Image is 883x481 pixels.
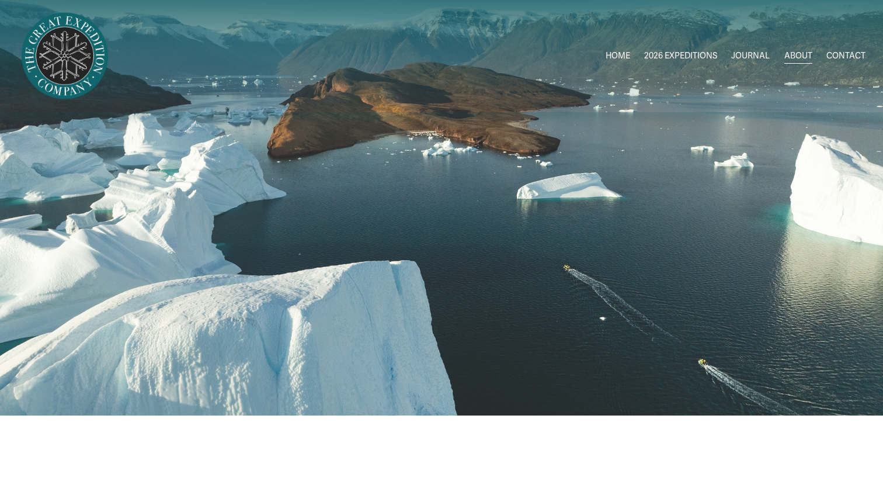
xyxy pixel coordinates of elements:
[826,48,865,65] a: CONTACT
[18,9,112,103] img: Arctic Expeditions
[731,48,770,65] a: JOURNAL
[606,48,630,65] a: HOME
[784,48,812,65] a: ABOUT
[644,48,717,65] a: folder dropdown
[644,49,717,64] span: 2026 EXPEDITIONS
